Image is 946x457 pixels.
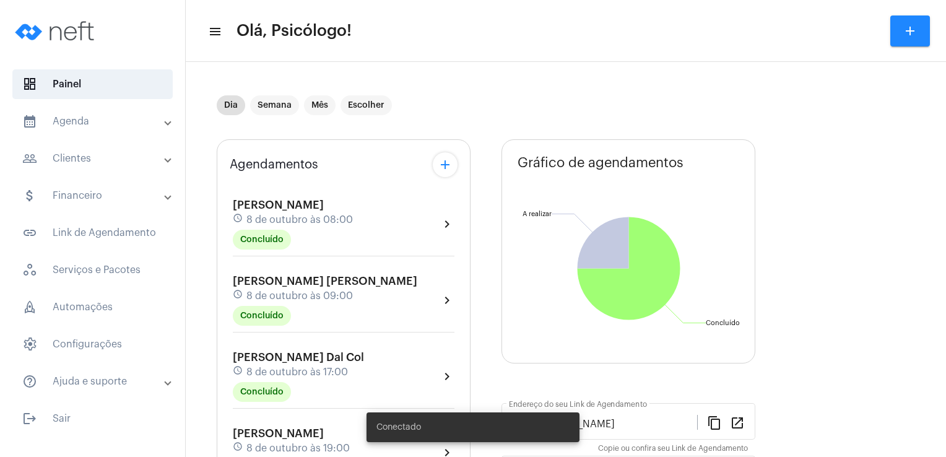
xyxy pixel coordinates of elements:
mat-icon: schedule [233,213,244,227]
mat-icon: content_copy [707,415,722,430]
mat-chip: Concluído [233,230,291,250]
mat-icon: schedule [233,442,244,455]
mat-chip: Escolher [341,95,392,115]
span: Sair [12,404,173,433]
mat-expansion-panel-header: sidenav iconFinanceiro [7,181,185,211]
mat-chip: Concluído [233,382,291,402]
input: Link [509,419,697,430]
mat-icon: sidenav icon [22,225,37,240]
mat-icon: sidenav icon [22,151,37,166]
span: Serviços e Pacotes [12,255,173,285]
span: Conectado [376,421,421,433]
span: 8 de outubro às 19:00 [246,443,350,454]
mat-icon: add [438,157,453,172]
span: sidenav icon [22,337,37,352]
mat-hint: Copie ou confira seu Link de Agendamento [598,445,748,453]
span: sidenav icon [22,77,37,92]
mat-panel-title: Agenda [22,114,165,129]
span: Link de Agendamento [12,218,173,248]
mat-expansion-panel-header: sidenav iconAgenda [7,107,185,136]
span: sidenav icon [22,300,37,315]
mat-icon: chevron_right [440,217,454,232]
mat-panel-title: Clientes [22,151,165,166]
span: 8 de outubro às 09:00 [246,290,353,302]
mat-chip: Semana [250,95,299,115]
mat-icon: chevron_right [440,293,454,308]
span: Configurações [12,329,173,359]
span: [PERSON_NAME] [233,428,324,439]
img: logo-neft-novo-2.png [10,6,103,56]
mat-icon: sidenav icon [208,24,220,39]
span: Agendamentos [230,158,318,172]
mat-icon: sidenav icon [22,374,37,389]
mat-icon: add [903,24,918,38]
span: [PERSON_NAME] Dal Col [233,352,364,363]
span: Gráfico de agendamentos [518,155,683,170]
text: Concluído [706,320,740,326]
mat-expansion-panel-header: sidenav iconAjuda e suporte [7,367,185,396]
mat-panel-title: Ajuda e suporte [22,374,165,389]
mat-chip: Dia [217,95,245,115]
span: Olá, Psicólogo! [236,21,352,41]
mat-icon: schedule [233,365,244,379]
mat-expansion-panel-header: sidenav iconClientes [7,144,185,173]
span: 8 de outubro às 08:00 [246,214,353,225]
mat-icon: schedule [233,289,244,303]
span: [PERSON_NAME] [233,199,324,211]
mat-icon: chevron_right [440,369,454,384]
span: Automações [12,292,173,322]
mat-chip: Concluído [233,306,291,326]
mat-icon: sidenav icon [22,411,37,426]
text: A realizar [523,211,552,217]
span: [PERSON_NAME] [PERSON_NAME] [233,276,417,287]
mat-icon: sidenav icon [22,114,37,129]
mat-panel-title: Financeiro [22,188,165,203]
span: sidenav icon [22,263,37,277]
mat-icon: sidenav icon [22,188,37,203]
span: 8 de outubro às 17:00 [246,367,348,378]
mat-chip: Mês [304,95,336,115]
mat-icon: open_in_new [730,415,745,430]
span: Painel [12,69,173,99]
